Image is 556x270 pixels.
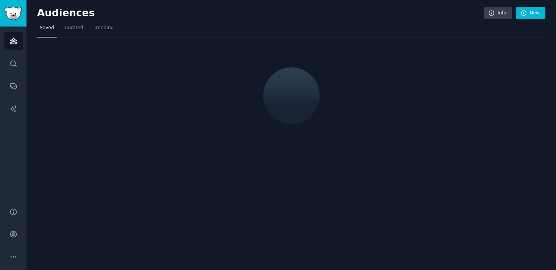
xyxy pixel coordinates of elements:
[37,7,484,19] h2: Audiences
[94,25,114,31] span: Trending
[91,22,116,37] a: Trending
[65,25,83,31] span: Curated
[5,7,22,20] img: GummySearch logo
[62,22,86,37] a: Curated
[484,7,512,20] a: Info
[40,25,54,31] span: Saved
[516,7,545,20] a: New
[37,22,57,37] a: Saved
